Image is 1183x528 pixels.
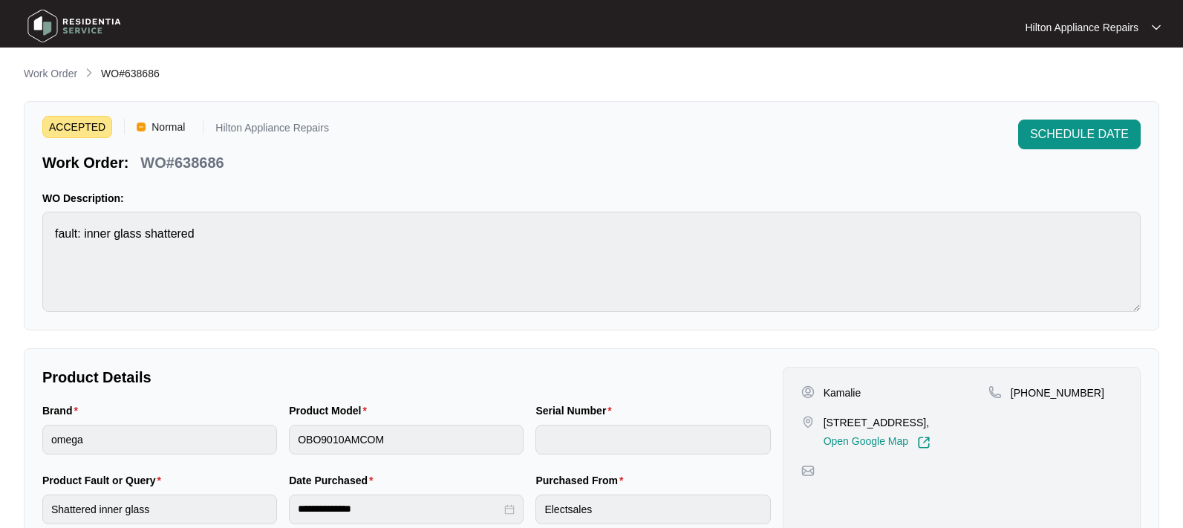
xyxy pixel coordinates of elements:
p: Hilton Appliance Repairs [215,123,329,138]
p: Kamalie [824,385,861,400]
img: chevron-right [83,67,95,79]
input: Date Purchased [298,501,501,517]
p: Product Details [42,367,771,388]
input: Serial Number [535,425,770,454]
img: dropdown arrow [1152,24,1161,31]
img: Vercel Logo [137,123,146,131]
input: Brand [42,425,277,454]
input: Product Model [289,425,524,454]
span: Normal [146,116,191,138]
span: SCHEDULE DATE [1030,126,1129,143]
img: Link-External [917,436,931,449]
button: SCHEDULE DATE [1018,120,1141,149]
label: Product Fault or Query [42,473,167,488]
p: WO#638686 [140,152,224,173]
p: [STREET_ADDRESS], [824,415,931,430]
label: Purchased From [535,473,629,488]
label: Product Model [289,403,373,418]
a: Work Order [21,66,80,82]
p: [PHONE_NUMBER] [1011,385,1104,400]
p: Work Order: [42,152,128,173]
p: WO Description: [42,191,1141,206]
label: Serial Number [535,403,617,418]
img: map-pin [988,385,1002,399]
img: residentia service logo [22,4,126,48]
input: Product Fault or Query [42,495,277,524]
textarea: fault: inner glass shattered [42,212,1141,312]
span: WO#638686 [101,68,160,79]
img: map-pin [801,464,815,478]
label: Brand [42,403,84,418]
p: Hilton Appliance Repairs [1025,20,1138,35]
span: ACCEPTED [42,116,112,138]
img: map-pin [801,415,815,428]
a: Open Google Map [824,436,931,449]
input: Purchased From [535,495,770,524]
img: user-pin [801,385,815,399]
label: Date Purchased [289,473,379,488]
p: Work Order [24,66,77,81]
